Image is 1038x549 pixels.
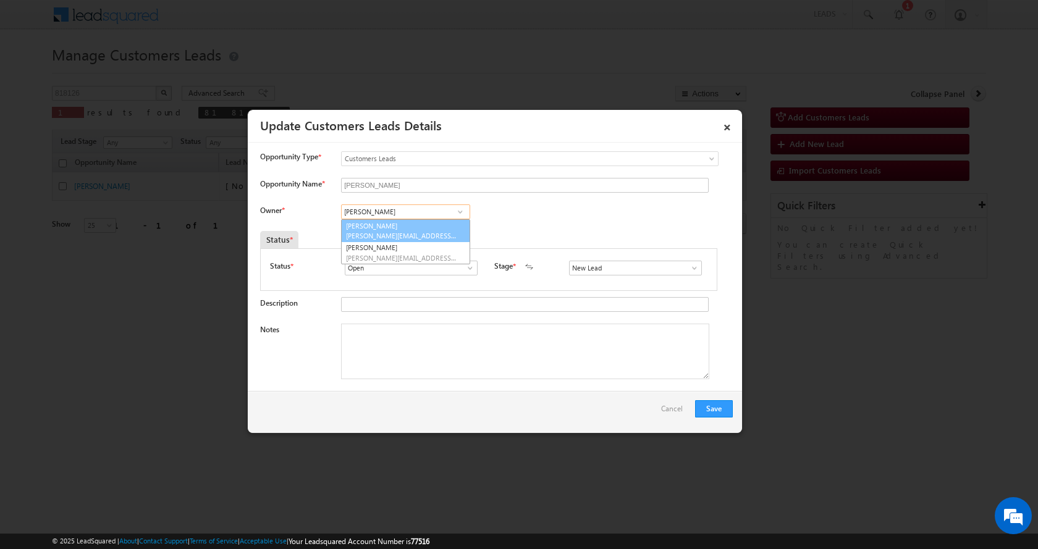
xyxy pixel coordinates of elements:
[341,151,719,166] a: Customers Leads
[661,400,689,424] a: Cancel
[341,219,470,243] a: [PERSON_NAME]
[168,380,224,397] em: Start Chat
[260,179,324,188] label: Opportunity Name
[203,6,232,36] div: Minimize live chat window
[64,65,208,81] div: Chat with us now
[52,535,429,547] span: © 2025 LeadSquared | | | | |
[16,114,226,370] textarea: Type your message and hit 'Enter'
[695,400,733,417] button: Save
[190,537,238,545] a: Terms of Service
[494,261,513,272] label: Stage
[270,261,290,272] label: Status
[342,241,470,264] a: [PERSON_NAME]
[260,116,442,133] a: Update Customers Leads Details
[260,206,284,215] label: Owner
[139,537,188,545] a: Contact Support
[289,537,429,546] span: Your Leadsquared Account Number is
[569,261,702,275] input: Type to Search
[342,153,668,164] span: Customers Leads
[260,151,318,162] span: Opportunity Type
[346,253,457,262] span: [PERSON_NAME][EMAIL_ADDRESS][DOMAIN_NAME]
[260,231,298,248] div: Status
[345,261,478,275] input: Type to Search
[240,537,287,545] a: Acceptable Use
[683,262,699,274] a: Show All Items
[411,537,429,546] span: 77516
[459,262,475,274] a: Show All Items
[260,298,298,308] label: Description
[452,206,468,218] a: Show All Items
[260,325,279,334] label: Notes
[21,65,52,81] img: d_60004797649_company_0_60004797649
[341,204,470,219] input: Type to Search
[119,537,137,545] a: About
[717,114,738,136] a: ×
[346,231,457,240] span: [PERSON_NAME][EMAIL_ADDRESS][PERSON_NAME][DOMAIN_NAME]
